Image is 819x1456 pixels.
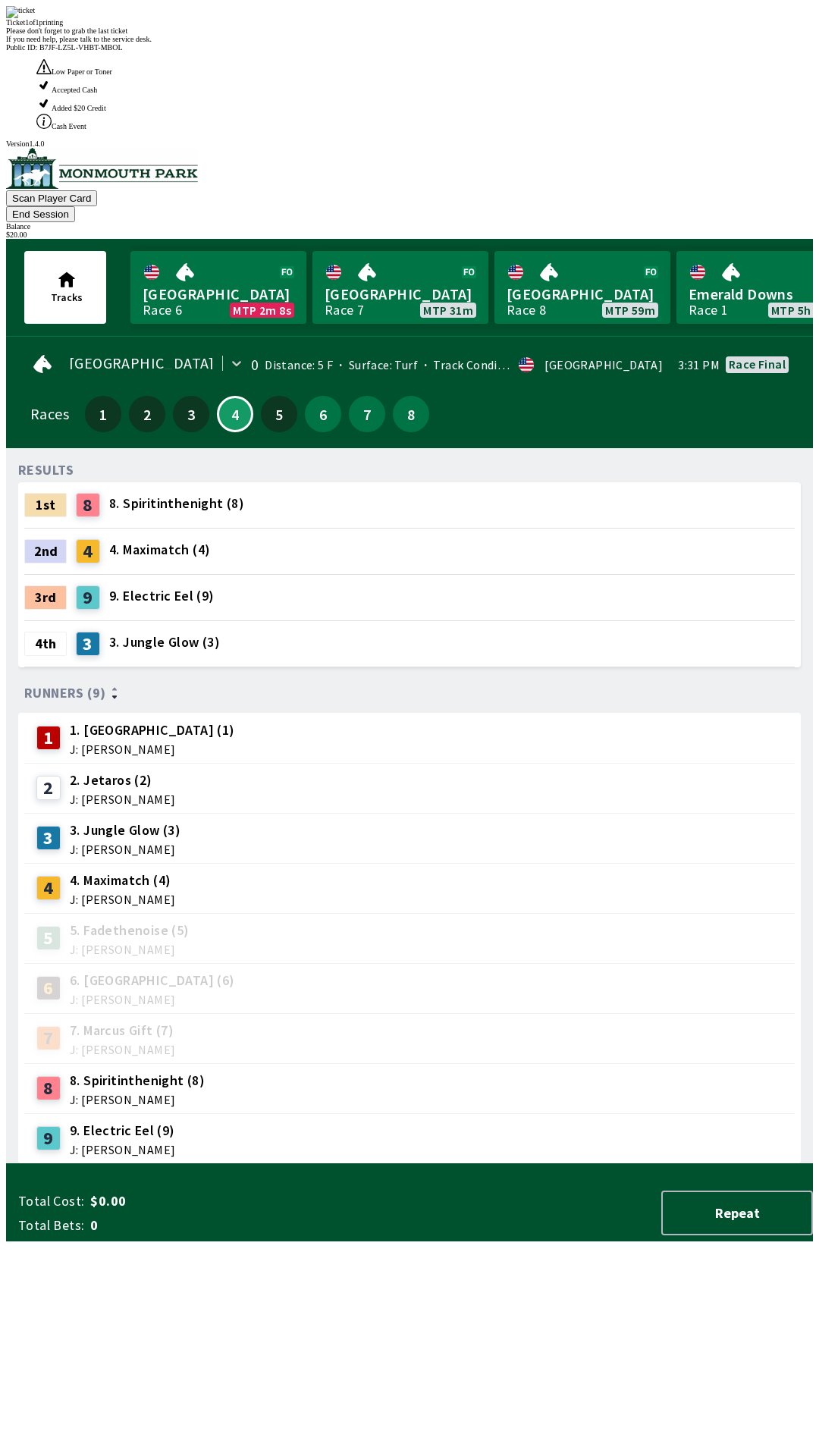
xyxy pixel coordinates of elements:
[70,893,175,905] span: J: [PERSON_NAME]
[90,1216,329,1235] span: 0
[76,539,100,563] div: 4
[109,540,210,560] span: 4. Maximatch (4)
[70,1043,175,1056] span: J: [PERSON_NAME]
[418,357,549,372] span: Track Condition: Fast
[69,357,215,369] span: [GEOGRAPHIC_DATA]
[309,409,337,419] span: 6
[70,871,175,890] span: 4. Maximatch (4)
[36,1076,61,1100] div: 8
[52,67,112,76] span: Low Paper or Toner
[36,1126,61,1150] div: 9
[6,27,813,35] div: Please don't forget to grab the last ticket
[70,770,175,790] span: 2. Jetaros (2)
[233,304,291,316] span: MTP 2m 8s
[51,290,83,304] span: Tracks
[70,943,190,955] span: J: [PERSON_NAME]
[52,122,86,130] span: Cash Event
[305,396,341,432] button: 6
[349,396,385,432] button: 7
[544,359,663,371] div: [GEOGRAPHIC_DATA]
[6,148,198,189] img: venue logo
[36,876,61,900] div: 4
[36,1026,61,1050] div: 7
[325,304,364,316] div: Race 7
[678,359,720,371] span: 3:31 PM
[36,776,61,800] div: 2
[333,357,418,372] span: Surface: Turf
[109,494,244,513] span: 8. Spiritinthenight (8)
[70,1144,175,1156] span: J: [PERSON_NAME]
[70,1021,175,1040] span: 7. Marcus Gift (7)
[6,43,813,52] div: Public ID:
[265,409,293,419] span: 5
[222,410,248,418] span: 4
[24,251,106,324] button: Tracks
[70,720,235,740] span: 1. [GEOGRAPHIC_DATA] (1)
[6,140,813,148] div: Version 1.4.0
[661,1191,813,1235] button: Repeat
[6,231,813,239] div: $ 20.00
[177,409,206,419] span: 3
[133,409,162,419] span: 2
[76,585,100,610] div: 9
[173,396,209,432] button: 3
[312,251,488,324] a: [GEOGRAPHIC_DATA]Race 7MTP 31m
[325,284,476,304] span: [GEOGRAPHIC_DATA]
[76,632,100,656] div: 3
[130,251,306,324] a: [GEOGRAPHIC_DATA]Race 6MTP 2m 8s
[423,304,473,316] span: MTP 31m
[217,396,253,432] button: 4
[76,493,100,517] div: 8
[18,464,74,476] div: RESULTS
[397,409,425,419] span: 8
[265,357,333,372] span: Distance: 5 F
[70,1121,175,1141] span: 9. Electric Eel (9)
[6,190,97,206] button: Scan Player Card
[24,687,105,699] span: Runners (9)
[18,1216,84,1235] span: Total Bets:
[70,793,175,805] span: J: [PERSON_NAME]
[70,821,180,840] span: 3. Jungle Glow (3)
[251,359,259,371] div: 0
[6,35,152,43] span: If you need help, please talk to the service desk.
[70,1071,205,1090] span: 8. Spiritinthenight (8)
[393,396,429,432] button: 8
[70,971,235,990] span: 6. [GEOGRAPHIC_DATA] (6)
[143,284,294,304] span: [GEOGRAPHIC_DATA]
[109,632,220,652] span: 3. Jungle Glow (3)
[6,18,813,27] div: Ticket 1 of 1 printing
[24,539,67,563] div: 2nd
[6,222,813,231] div: Balance
[24,493,67,517] div: 1st
[52,86,97,94] span: Accepted Cash
[689,304,728,316] div: Race 1
[18,1192,84,1210] span: Total Cost:
[24,686,795,701] div: Runners (9)
[507,284,658,304] span: [GEOGRAPHIC_DATA]
[729,358,786,370] div: Race final
[24,632,67,656] div: 4th
[70,921,190,940] span: 5. Fadethenoise (5)
[494,251,670,324] a: [GEOGRAPHIC_DATA]Race 8MTP 59m
[85,396,121,432] button: 1
[605,304,655,316] span: MTP 59m
[6,6,35,18] img: ticket
[129,396,165,432] button: 2
[36,726,61,750] div: 1
[89,409,118,419] span: 1
[109,586,215,606] span: 9. Electric Eel (9)
[353,409,381,419] span: 7
[70,1094,205,1106] span: J: [PERSON_NAME]
[90,1192,329,1210] span: $0.00
[675,1204,799,1222] span: Repeat
[143,304,182,316] div: Race 6
[52,104,106,112] span: Added $20 Credit
[36,826,61,850] div: 3
[70,843,180,855] span: J: [PERSON_NAME]
[70,993,235,1006] span: J: [PERSON_NAME]
[6,206,75,222] button: End Session
[36,976,61,1000] div: 6
[39,43,123,52] span: B7JF-LZ5L-VHBT-MBOL
[36,926,61,950] div: 5
[261,396,297,432] button: 5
